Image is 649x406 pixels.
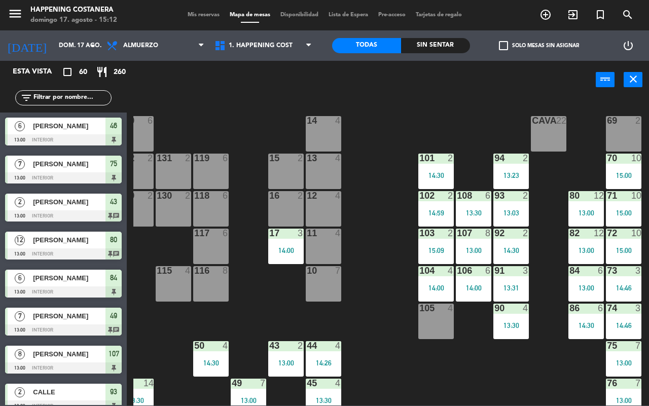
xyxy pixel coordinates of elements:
span: [PERSON_NAME] [33,311,105,321]
span: [PERSON_NAME] [33,197,105,207]
div: 91 [494,266,495,275]
div: 2 [635,116,641,125]
span: 84 [110,272,117,284]
div: 14:46 [606,284,641,291]
div: 2 [298,191,304,200]
button: power_input [596,72,615,87]
div: 14:00 [456,284,491,291]
div: 15:00 [606,172,641,179]
div: 103 [419,229,420,238]
div: 13:00 [231,397,266,404]
button: menu [8,6,23,25]
div: 13:23 [493,172,529,179]
span: 12 [15,235,25,245]
span: 43 [110,196,117,208]
div: 2 [298,341,304,350]
i: search [622,9,634,21]
div: 4 [335,379,341,388]
div: 13:00 [568,247,604,254]
i: filter_list [20,92,32,104]
span: CALLE [33,387,105,397]
div: 4 [335,341,341,350]
div: 4 [335,154,341,163]
div: 4 [185,266,191,275]
div: 4 [335,229,341,238]
div: Esta vista [5,66,73,78]
div: 84 [569,266,570,275]
div: 6 [598,266,604,275]
div: 2 [523,229,529,238]
div: 105 [419,304,420,313]
div: 2 [448,191,454,200]
div: 3 [298,229,304,238]
span: [PERSON_NAME] [33,121,105,131]
div: 7 [635,341,641,350]
div: 13:31 [493,284,529,291]
div: 4 [335,191,341,200]
div: 14:59 [418,209,454,216]
div: 13:30 [493,322,529,329]
span: check_box_outline_blank [499,41,508,50]
div: 13:00 [568,209,604,216]
span: 49 [110,310,117,322]
div: 14:26 [306,359,341,366]
div: domingo 17. agosto - 15:12 [30,15,117,25]
div: 117 [194,229,195,238]
div: 17 [269,229,270,238]
div: 13:03 [493,209,529,216]
div: 6 [148,116,154,125]
span: 7 [15,311,25,321]
div: 13:00 [456,247,491,254]
div: 102 [419,191,420,200]
div: 3 [635,266,641,275]
i: arrow_drop_down [87,40,99,52]
div: 12 [594,191,604,200]
span: [PERSON_NAME] [33,159,105,169]
span: [PERSON_NAME] [33,273,105,283]
div: Happening Costanera [30,5,117,15]
div: 13:30 [456,209,491,216]
div: 2 [148,191,154,200]
div: 4 [523,304,529,313]
span: 1. HAPPENING COST [229,42,293,49]
div: 15:00 [606,209,641,216]
div: 2 [523,154,529,163]
span: 75 [110,158,117,170]
i: crop_square [61,66,74,78]
div: 10 [631,191,641,200]
div: 13:00 [568,284,604,291]
i: menu [8,6,23,21]
div: 116 [194,266,195,275]
div: 50 [194,341,195,350]
label: Solo mesas sin asignar [499,41,579,50]
div: 86 [569,304,570,313]
div: 80 [569,191,570,200]
div: 14:30 [193,359,229,366]
div: 43 [269,341,270,350]
div: 14:30 [568,322,604,329]
span: Lista de Espera [323,12,373,18]
span: 60 [79,66,87,78]
div: 12 [594,229,604,238]
div: 10 [631,229,641,238]
span: 107 [109,348,119,360]
div: 3 [635,304,641,313]
div: 104 [419,266,420,275]
div: 14:30 [493,247,529,254]
span: Mapa de mesas [225,12,275,18]
div: 6 [223,229,229,238]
